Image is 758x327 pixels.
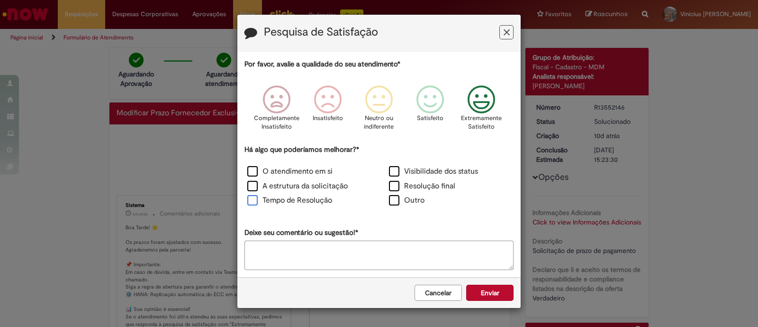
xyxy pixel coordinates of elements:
p: Extremamente Satisfeito [461,114,502,131]
div: Há algo que poderíamos melhorar?* [244,145,514,209]
p: Completamente Insatisfeito [254,114,299,131]
p: Satisfeito [417,114,443,123]
label: Pesquisa de Satisfação [264,26,378,38]
label: A estrutura da solicitação [247,181,348,192]
label: O atendimento em si [247,166,333,177]
button: Cancelar [415,285,462,301]
button: Enviar [466,285,514,301]
p: Insatisfeito [313,114,343,123]
p: Neutro ou indiferente [362,114,396,131]
div: Extremamente Satisfeito [457,78,505,143]
label: Tempo de Resolução [247,195,332,206]
div: Insatisfeito [304,78,352,143]
div: Satisfeito [406,78,454,143]
label: Resolução final [389,181,455,192]
label: Outro [389,195,424,206]
div: Neutro ou indiferente [355,78,403,143]
label: Deixe seu comentário ou sugestão!* [244,228,358,238]
div: Completamente Insatisfeito [252,78,300,143]
label: Visibilidade dos status [389,166,478,177]
label: Por favor, avalie a qualidade do seu atendimento* [244,59,400,69]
